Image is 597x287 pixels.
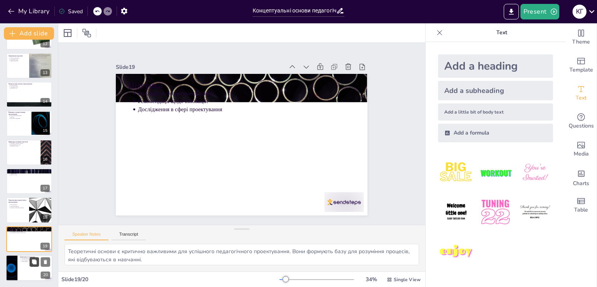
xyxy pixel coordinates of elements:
[438,103,553,121] div: Add a little bit of body text
[40,156,50,163] div: 16
[566,23,597,51] div: Change the overall theme
[438,124,553,142] div: Add a formula
[61,276,279,283] div: Slide 19 / 20
[10,204,27,205] p: Нові технології
[10,57,27,59] p: Методи оцінювання
[566,51,597,79] div: Add ready made slides
[40,40,50,47] div: 12
[40,243,50,250] div: 19
[6,168,52,194] div: 17
[253,5,336,16] input: Insert title
[22,259,51,261] p: Обговорення теми
[40,185,50,192] div: 17
[112,232,146,240] button: Transcript
[10,142,38,144] p: Приклади успішних проектів
[6,197,52,223] div: 18
[41,257,50,267] button: Delete Slide
[438,81,553,100] div: Add a subheading
[9,199,27,203] p: Перспективи педагогічного проектування
[40,98,50,105] div: 14
[10,116,29,118] p: Брак часу
[9,170,50,172] p: Підготовка до проектування
[9,83,50,85] p: Психологічні аспекти проектування
[10,231,50,232] p: Рекомендації щодо інновацій
[65,232,108,240] button: Speaker Notes
[6,226,52,252] div: 19
[41,272,50,279] div: 20
[40,69,50,76] div: 13
[10,118,29,119] p: Відсутність підтримки
[504,4,519,19] button: Export to PowerPoint
[10,207,27,208] p: Розвиток професійних навичок
[572,38,590,46] span: Theme
[22,258,51,259] p: Час для запитань
[438,54,553,78] div: Add a heading
[566,191,597,219] div: Add a table
[6,110,52,136] div: 15
[10,59,27,60] p: Самооцінка учнів
[576,94,587,102] span: Text
[40,214,50,221] div: 18
[574,150,589,158] span: Media
[569,122,594,130] span: Questions
[10,229,50,231] p: Важливість теоретичних основ
[573,179,589,188] span: Charts
[517,194,553,230] img: 6.jpeg
[40,127,50,134] div: 15
[10,60,27,61] p: Оцінка однолітків
[10,173,50,174] p: Аналіз потреб
[10,86,50,87] p: Самооцінка учнів
[20,256,50,258] p: Запитання та відповіді
[6,255,52,281] div: 20
[262,30,270,247] p: Дослідження в сфері проектування
[278,30,286,247] p: Важливість теоретичних основ
[10,144,38,145] p: Ключові фактори успіху
[10,174,50,176] p: Підбір ресурсів
[10,87,50,89] p: Емоційний стан
[566,79,597,107] div: Add text boxes
[477,194,513,230] img: 5.jpeg
[9,140,38,143] p: Приклади успішних проектів
[517,155,553,191] img: 3.jpeg
[10,171,50,173] p: Необхідність підготовки
[569,66,593,74] span: Template
[446,23,558,42] p: Text
[573,5,587,19] div: К Г
[10,145,38,147] p: Важливість аналізу
[566,135,597,163] div: Add images, graphics, shapes or video
[6,53,52,79] div: 13
[438,155,474,191] img: 1.jpeg
[566,163,597,191] div: Add charts and graphs
[10,205,27,207] p: Інтеграція підходів
[284,21,296,247] p: Підсумки
[9,54,27,57] p: Оцінювання проектів
[10,232,50,234] p: Дослідження в сфері проектування
[59,8,83,15] div: Saved
[270,30,278,247] p: Рекомендації щодо інновацій
[566,107,597,135] div: Get real-time input from your audience
[520,4,559,19] button: Present
[394,276,421,283] span: Single View
[438,234,474,270] img: 7.jpeg
[573,4,587,19] button: К Г
[4,27,54,40] button: Add slide
[438,194,474,230] img: 4.jpeg
[61,27,74,39] div: Layout
[9,227,50,230] p: Підсумки
[30,257,39,267] button: Duplicate Slide
[305,8,312,175] div: Slide 19
[6,5,53,17] button: My Library
[10,115,29,117] p: Недостатнє фінансування
[65,244,419,265] textarea: Теоретичні основи є критично важливими для успішного педагогічного проектування. Вони формують ба...
[9,111,29,115] p: Виклики в педагогічному проектуванні
[6,82,52,107] div: 14
[362,276,381,283] div: 34 %
[10,84,50,86] p: Вплив мотивації
[6,140,52,165] div: 16
[82,28,91,38] span: Position
[574,206,588,214] span: Table
[22,261,51,262] p: Обмін ідеями
[477,155,513,191] img: 2.jpeg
